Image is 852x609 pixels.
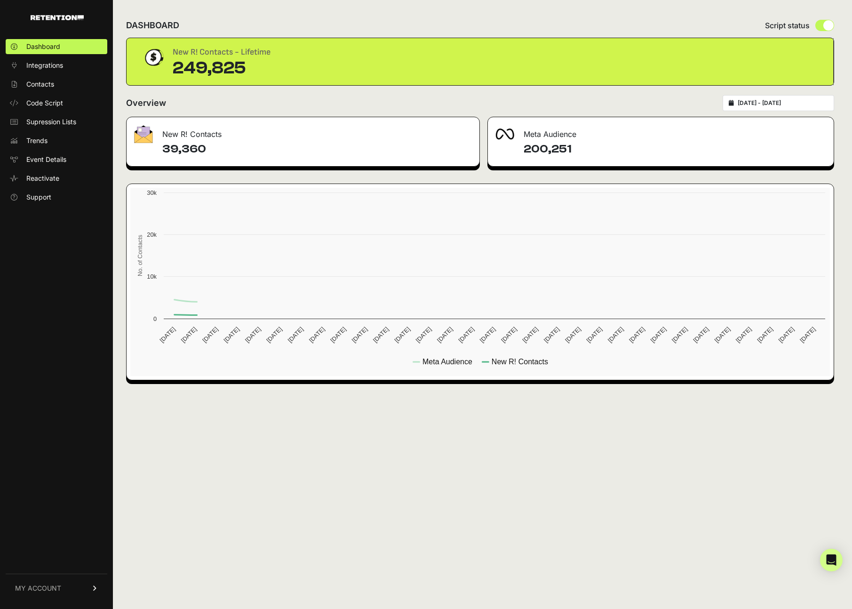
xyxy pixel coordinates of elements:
a: Integrations [6,58,107,73]
a: MY ACCOUNT [6,574,107,602]
h2: DASHBOARD [126,19,179,32]
a: Support [6,190,107,205]
text: [DATE] [777,326,796,344]
text: [DATE] [393,326,411,344]
a: Contacts [6,77,107,92]
text: [DATE] [798,326,817,344]
a: Code Script [6,96,107,111]
span: Support [26,192,51,202]
text: [DATE] [287,326,305,344]
span: Code Script [26,98,63,108]
text: [DATE] [223,326,241,344]
div: 249,825 [173,59,271,78]
text: Meta Audience [422,358,472,366]
text: [DATE] [478,326,497,344]
text: [DATE] [713,326,732,344]
text: New R! Contacts [492,358,548,366]
text: [DATE] [564,326,582,344]
text: [DATE] [542,326,561,344]
span: Contacts [26,80,54,89]
span: Reactivate [26,174,59,183]
text: [DATE] [692,326,710,344]
text: [DATE] [159,326,177,344]
text: 30k [147,189,157,196]
text: [DATE] [244,326,262,344]
h4: 39,360 [162,142,472,157]
text: 0 [153,315,157,322]
text: [DATE] [350,326,369,344]
text: No. of Contacts [136,235,143,276]
span: Supression Lists [26,117,76,127]
div: New R! Contacts [127,117,479,145]
div: Open Intercom Messenger [820,549,843,571]
div: New R! Contacts - Lifetime [173,46,271,59]
text: [DATE] [734,326,753,344]
span: Dashboard [26,42,60,51]
span: MY ACCOUNT [15,584,61,593]
text: [DATE] [265,326,283,344]
text: [DATE] [414,326,433,344]
a: Trends [6,133,107,148]
span: Integrations [26,61,63,70]
text: [DATE] [457,326,475,344]
a: Supression Lists [6,114,107,129]
img: fa-meta-2f981b61bb99beabf952f7030308934f19ce035c18b003e963880cc3fabeebb7.png [495,128,514,140]
a: Dashboard [6,39,107,54]
span: Event Details [26,155,66,164]
text: [DATE] [756,326,774,344]
img: dollar-coin-05c43ed7efb7bc0c12610022525b4bbbb207c7efeef5aecc26f025e68dcafac9.png [142,46,165,69]
text: [DATE] [606,326,625,344]
text: 20k [147,231,157,238]
span: Script status [765,20,810,31]
text: [DATE] [628,326,646,344]
text: [DATE] [649,326,668,344]
text: [DATE] [521,326,540,344]
text: [DATE] [670,326,689,344]
text: 10k [147,273,157,280]
text: [DATE] [201,326,219,344]
text: [DATE] [500,326,518,344]
text: [DATE] [329,326,347,344]
h2: Overview [126,96,166,110]
text: [DATE] [436,326,454,344]
h4: 200,251 [524,142,827,157]
a: Reactivate [6,171,107,186]
a: Event Details [6,152,107,167]
text: [DATE] [180,326,198,344]
div: Meta Audience [488,117,834,145]
text: [DATE] [308,326,326,344]
text: [DATE] [585,326,604,344]
text: [DATE] [372,326,390,344]
span: Trends [26,136,48,145]
img: Retention.com [31,15,84,20]
img: fa-envelope-19ae18322b30453b285274b1b8af3d052b27d846a4fbe8435d1a52b978f639a2.png [134,125,153,143]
